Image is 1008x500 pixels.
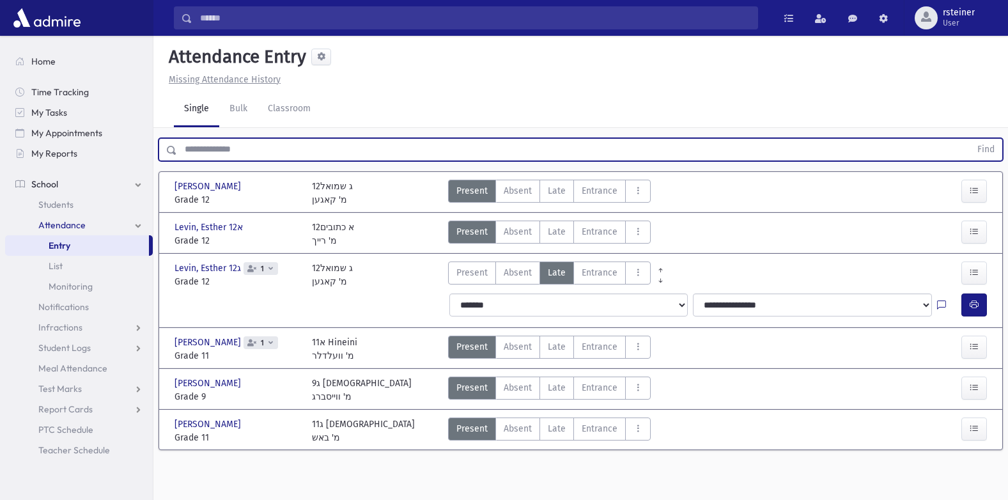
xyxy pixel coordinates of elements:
a: Monitoring [5,276,153,297]
span: Entrance [582,184,617,198]
span: Students [38,199,74,210]
span: [PERSON_NAME] [174,418,244,431]
span: [PERSON_NAME] [174,180,244,193]
a: Student Logs [5,338,153,358]
span: Meal Attendance [38,363,107,374]
a: Infractions [5,317,153,338]
span: Teacher Schedule [38,444,110,456]
span: PTC Schedule [38,424,93,435]
a: My Reports [5,143,153,164]
a: Report Cards [5,399,153,419]
span: Entrance [582,225,617,238]
span: Absent [504,266,532,279]
span: Present [456,422,488,435]
span: User [943,18,975,28]
span: My Tasks [31,107,67,118]
span: Present [456,266,488,279]
span: Absent [504,225,532,238]
span: My Reports [31,148,77,159]
span: Grade 12 [174,193,299,207]
span: Present [456,340,488,354]
span: Present [456,225,488,238]
span: Entrance [582,422,617,435]
div: AttTypes [448,377,651,403]
span: Absent [504,422,532,435]
div: 12ג שמואל מ' קאגען [312,180,353,207]
span: Absent [504,381,532,395]
a: Single [174,91,219,127]
span: Monitoring [49,281,93,292]
span: Time Tracking [31,86,89,98]
div: AttTypes [448,180,651,207]
a: Notifications [5,297,153,317]
span: Late [548,422,566,435]
a: Classroom [258,91,321,127]
a: Meal Attendance [5,358,153,379]
a: Teacher Schedule [5,440,153,460]
span: Entrance [582,381,617,395]
div: AttTypes [448,262,651,288]
span: My Appointments [31,127,102,139]
span: Late [548,266,566,279]
span: rsteiner [943,8,975,18]
a: My Tasks [5,102,153,123]
a: Bulk [219,91,258,127]
span: Late [548,225,566,238]
span: Absent [504,340,532,354]
div: 12ג שמואל מ' קאגען [312,262,353,288]
span: Report Cards [38,403,93,415]
a: Time Tracking [5,82,153,102]
span: Home [31,56,56,67]
a: School [5,174,153,194]
span: School [31,178,58,190]
span: [PERSON_NAME] [174,377,244,390]
u: Missing Attendance History [169,74,281,85]
div: AttTypes [448,418,651,444]
span: [PERSON_NAME] [174,336,244,349]
span: Levin, Esther ג12 [174,262,244,275]
span: Grade 9 [174,390,299,403]
span: List [49,260,63,272]
h5: Attendance Entry [164,46,306,68]
a: My Appointments [5,123,153,143]
span: Grade 11 [174,349,299,363]
div: 12א כתובים מ' רייך [312,221,354,247]
a: PTC Schedule [5,419,153,440]
a: List [5,256,153,276]
a: Home [5,51,153,72]
span: Notifications [38,301,89,313]
span: Present [456,381,488,395]
div: 11ג [DEMOGRAPHIC_DATA] מ' באש [312,418,415,444]
a: Students [5,194,153,215]
span: Test Marks [38,383,82,395]
a: Test Marks [5,379,153,399]
div: AttTypes [448,336,651,363]
div: 11א Hineini מ' וועלדלר [312,336,357,363]
span: Late [548,184,566,198]
span: Infractions [38,322,82,333]
span: 1 [258,339,267,347]
span: 1 [258,265,267,273]
span: Levin, Esther א12 [174,221,245,234]
span: Entrance [582,340,617,354]
a: Missing Attendance History [164,74,281,85]
img: AdmirePro [10,5,84,31]
span: Absent [504,184,532,198]
span: Attendance [38,219,86,231]
span: Entrance [582,266,617,279]
input: Search [192,6,757,29]
span: Student Logs [38,342,91,354]
span: Present [456,184,488,198]
a: Entry [5,235,149,256]
span: Grade 12 [174,275,299,288]
span: Grade 11 [174,431,299,444]
span: Late [548,381,566,395]
span: Entry [49,240,70,251]
div: AttTypes [448,221,651,247]
div: 9ג [DEMOGRAPHIC_DATA] מ' ווייסברג [312,377,412,403]
span: Late [548,340,566,354]
span: Grade 12 [174,234,299,247]
a: Attendance [5,215,153,235]
button: Find [970,139,1002,160]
